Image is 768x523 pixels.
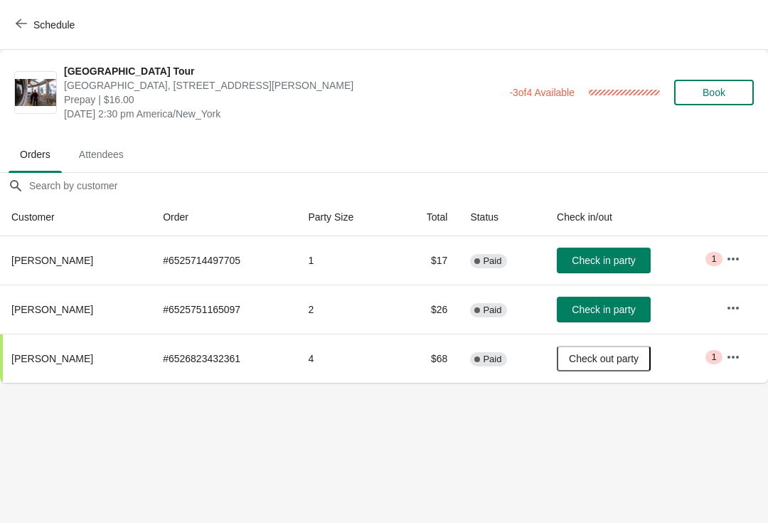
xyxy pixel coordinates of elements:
[64,78,502,93] span: [GEOGRAPHIC_DATA], [STREET_ADDRESS][PERSON_NAME]
[572,255,635,266] span: Check in party
[459,199,545,236] th: Status
[7,12,86,38] button: Schedule
[297,199,395,236] th: Party Size
[703,87,725,98] span: Book
[557,297,651,322] button: Check in party
[297,285,395,334] td: 2
[395,236,459,285] td: $17
[711,253,716,265] span: 1
[151,236,297,285] td: # 6525714497705
[9,142,62,167] span: Orders
[509,87,575,98] span: -3 of 4 Available
[151,285,297,334] td: # 6525751165097
[572,304,635,315] span: Check in party
[297,236,395,285] td: 1
[545,199,715,236] th: Check in/out
[557,346,651,371] button: Check out party
[68,142,135,167] span: Attendees
[711,352,716,363] span: 1
[151,199,297,236] th: Order
[15,79,56,107] img: City Hall Tower Tour
[11,255,93,266] span: [PERSON_NAME]
[395,285,459,334] td: $26
[297,334,395,383] td: 4
[674,80,754,105] button: Book
[569,353,639,364] span: Check out party
[64,93,502,107] span: Prepay | $16.00
[64,107,502,121] span: [DATE] 2:30 pm America/New_York
[557,248,651,273] button: Check in party
[28,173,768,199] input: Search by customer
[395,199,459,236] th: Total
[64,64,502,78] span: [GEOGRAPHIC_DATA] Tour
[11,353,93,364] span: [PERSON_NAME]
[483,255,501,267] span: Paid
[483,305,501,316] span: Paid
[33,19,75,31] span: Schedule
[483,354,501,365] span: Paid
[151,334,297,383] td: # 6526823432361
[395,334,459,383] td: $68
[11,304,93,315] span: [PERSON_NAME]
